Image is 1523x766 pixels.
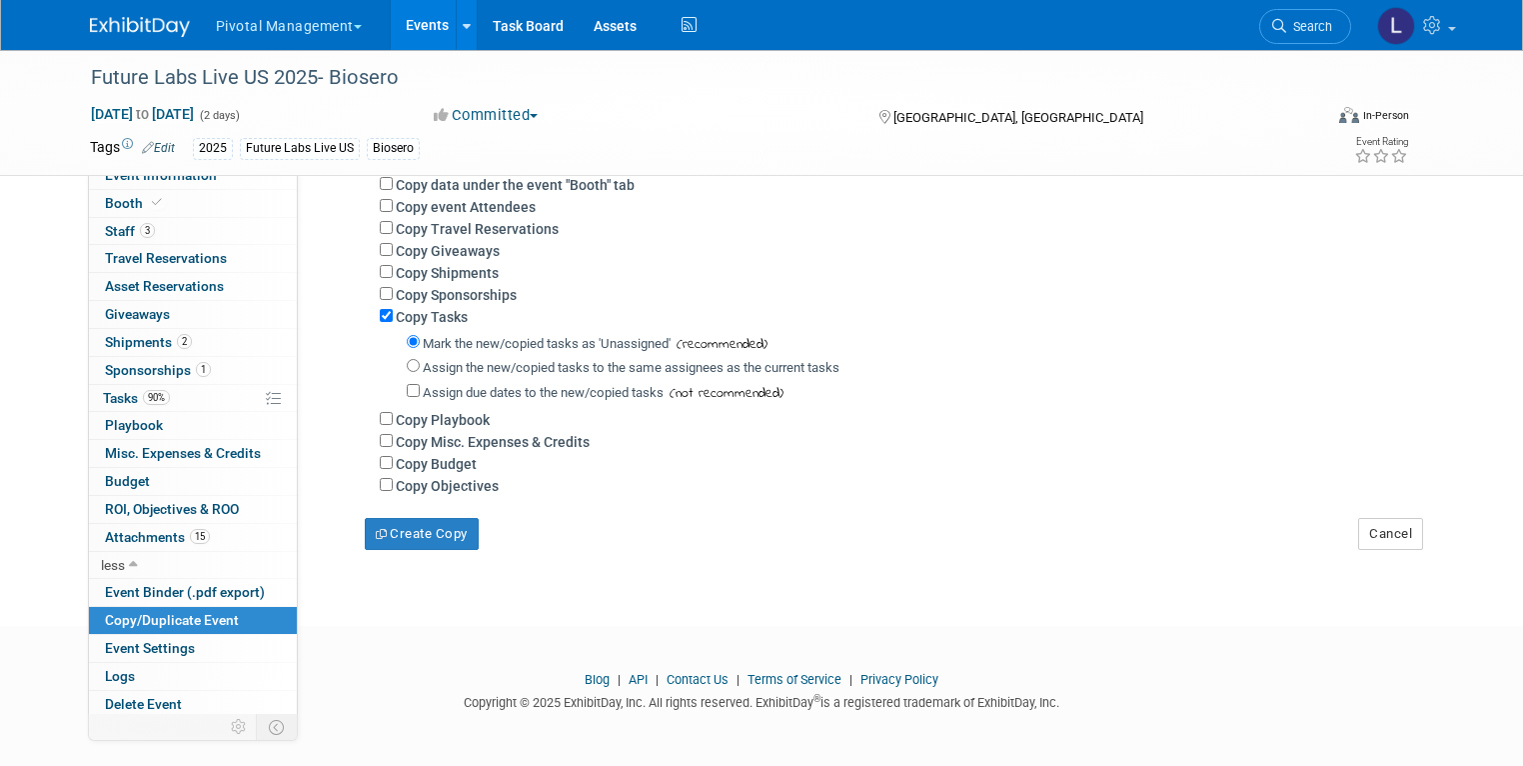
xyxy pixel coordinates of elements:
span: Playbook [105,417,163,433]
span: Delete Event [105,696,182,712]
span: Giveaways [105,306,170,322]
span: Event Binder (.pdf export) [105,584,265,600]
a: Event Binder (.pdf export) [89,579,297,606]
label: Mark the new/copied tasks as 'Unassigned' [423,336,671,351]
label: Copy Tasks [396,309,468,325]
div: In-Person [1362,108,1409,123]
span: Booth [105,195,166,211]
button: Cancel [1358,518,1423,550]
img: Leslie Pelton [1377,7,1415,45]
i: Booth reservation complete [152,197,162,208]
img: ExhibitDay [90,17,190,37]
sup: ® [813,693,820,704]
label: Copy Objectives [396,478,499,494]
a: less [89,552,297,579]
a: Attachments15 [89,524,297,551]
a: Playbook [89,412,297,439]
a: Delete Event [89,691,297,718]
a: Staff3 [89,218,297,245]
span: 1 [196,362,211,377]
a: Search [1259,9,1351,44]
label: Assign due dates to the new/copied tasks [423,385,664,400]
span: Event Settings [105,640,195,656]
a: Booth [89,190,297,217]
span: | [651,672,664,687]
label: Copy event Attendees [396,199,536,215]
a: Contact Us [667,672,729,687]
span: Staff [105,223,155,239]
a: Budget [89,468,297,495]
img: Format-Inperson.png [1339,107,1359,123]
a: Copy/Duplicate Event [89,607,297,634]
span: | [613,672,626,687]
a: Edit [142,141,175,155]
label: Copy Playbook [396,412,490,428]
a: API [629,672,648,687]
a: Travel Reservations [89,245,297,272]
span: 2 [177,334,192,349]
span: Misc. Expenses & Credits [105,445,261,461]
label: Copy Budget [396,456,477,472]
span: (2 days) [198,109,240,122]
span: Shipments [105,334,192,350]
a: Asset Reservations [89,273,297,300]
a: Privacy Policy [860,672,938,687]
span: 15 [190,529,210,544]
a: Sponsorships1 [89,357,297,384]
label: Assign the new/copied tasks to the same assignees as the current tasks [423,360,839,375]
button: Create Copy [365,518,479,550]
span: Logs [105,668,135,684]
label: Copy Misc. Expenses & Credits [396,434,590,450]
div: 2025 [193,138,233,159]
span: Travel Reservations [105,250,227,266]
span: | [844,672,857,687]
span: to [133,106,152,122]
span: Search [1286,19,1332,34]
label: Copy Sponsorships [396,287,517,303]
div: Future Labs Live US [240,138,360,159]
span: less [101,557,125,573]
span: ROI, Objectives & ROO [105,501,239,517]
a: Misc. Expenses & Credits [89,440,297,467]
a: Shipments2 [89,329,297,356]
label: Copy data under the event "Booth" tab [396,177,635,193]
label: Copy Travel Reservations [396,221,559,237]
span: Budget [105,473,150,489]
a: Logs [89,663,297,690]
div: Event Rating [1354,137,1408,147]
a: Giveaways [89,301,297,328]
div: Future Labs Live US 2025- Biosero [84,60,1297,96]
label: Copy Giveaways [396,243,500,259]
span: 90% [143,390,170,405]
a: Blog [585,672,610,687]
span: Copy/Duplicate Event [105,612,239,628]
div: Biosero [367,138,420,159]
td: Toggle Event Tabs [256,714,297,740]
button: Committed [427,105,546,126]
span: [GEOGRAPHIC_DATA], [GEOGRAPHIC_DATA] [893,110,1143,125]
a: Tasks90% [89,385,297,412]
span: Asset Reservations [105,278,224,294]
span: (recommended) [671,334,767,355]
span: Sponsorships [105,362,211,378]
span: (not recommended) [664,383,783,404]
div: Event Format [1214,104,1409,134]
label: Copy Shipments [396,265,499,281]
a: ROI, Objectives & ROO [89,496,297,523]
a: Event Settings [89,635,297,662]
span: | [732,672,745,687]
span: Attachments [105,529,210,545]
span: 3 [140,223,155,238]
td: Personalize Event Tab Strip [222,714,257,740]
span: [DATE] [DATE] [90,105,195,123]
span: Tasks [103,390,170,406]
a: Terms of Service [748,672,841,687]
td: Tags [90,137,175,160]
